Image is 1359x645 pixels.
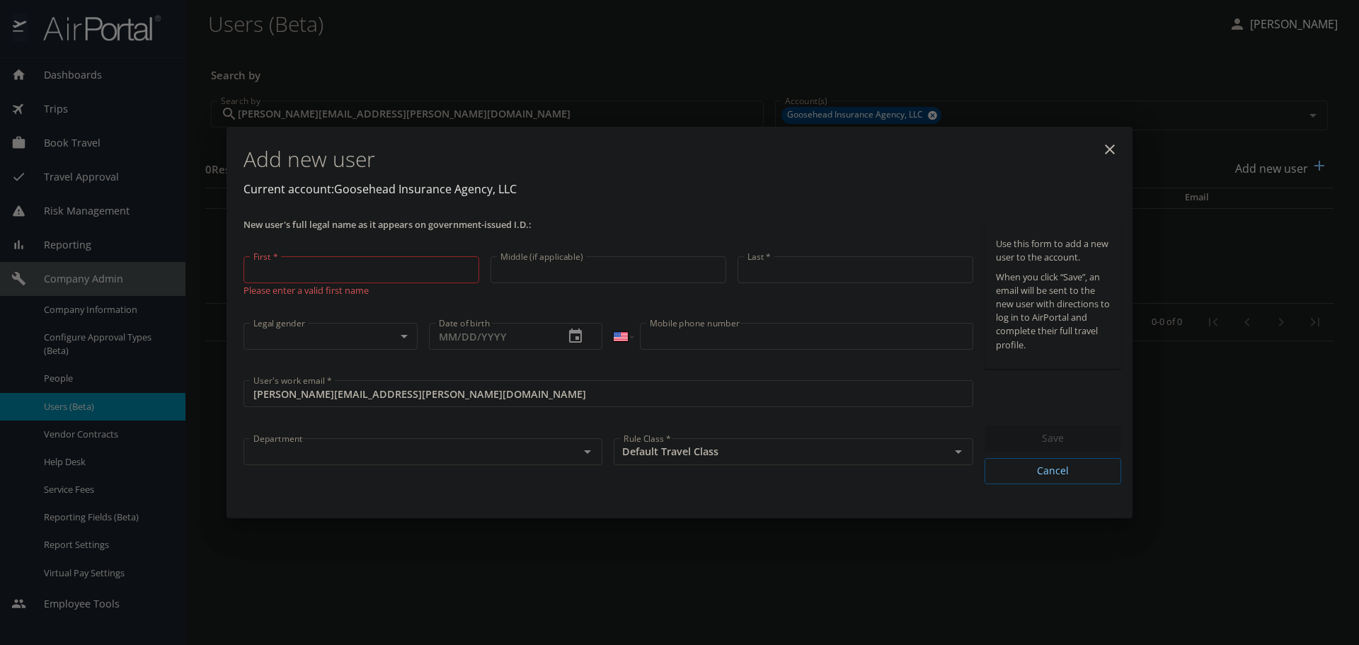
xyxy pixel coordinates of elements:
p: Use this form to add a new user to the account. [996,237,1110,264]
p: New user's full legal name as it appears on government-issued I.D.: [243,220,973,229]
p: Current account: Goosehead Insurance Agency, LLC [243,181,1121,198]
p: When you click “Save”, an email will be sent to the new user with directions to log in to AirPort... [996,270,1110,352]
div: ​ [243,323,418,350]
input: MM/DD/YYYY [429,323,554,350]
h1: Add new user [243,138,1121,181]
button: Open [578,442,597,462]
button: Cancel [985,458,1121,484]
button: close [1093,132,1127,166]
p: Please enter a valid first name [243,283,479,297]
button: Open [948,442,968,462]
span: Cancel [996,462,1110,480]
